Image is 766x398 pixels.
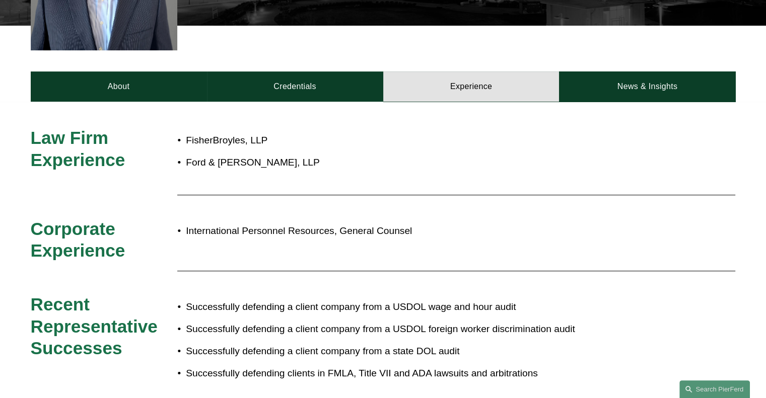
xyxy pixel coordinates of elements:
p: International Personnel Resources, General Counsel [186,222,647,240]
a: Search this site [679,380,750,398]
a: Experience [383,71,560,102]
p: Successfully defending a client company from a state DOL audit [186,343,647,360]
span: Corporate Experience [31,219,125,261]
a: News & Insights [559,71,735,102]
p: Successfully defending a client company from a USDOL foreign worker discrimination audit [186,321,647,338]
p: Ford & [PERSON_NAME], LLP [186,154,647,172]
span: Recent Representative Successes [31,294,163,358]
a: Credentials [207,71,383,102]
span: Law Firm Experience [31,128,125,170]
p: Successfully defending clients in FMLA, Title VII and ADA lawsuits and arbitrations [186,365,647,382]
a: About [31,71,207,102]
p: FisherBroyles, LLP [186,132,647,149]
p: Successfully defending a client company from a USDOL wage and hour audit [186,298,647,316]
